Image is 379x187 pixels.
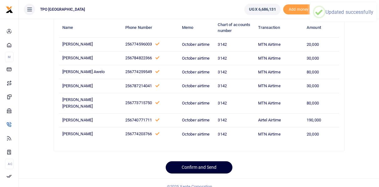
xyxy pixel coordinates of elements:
div: Updated successfully [325,9,373,15]
td: MTN Airtime [254,51,303,65]
span: 256740771711 [125,118,152,122]
td: MTN Airtime [254,127,303,141]
td: 30,000 [303,79,339,93]
img: logo-small [6,6,13,13]
a: This number has been validated [155,118,159,122]
td: MTN Airtime [254,37,303,51]
td: 20,000 [303,127,339,141]
td: MTN Airtime [254,79,303,93]
a: This number has been validated [155,69,159,74]
th: Transaction: activate to sort column ascending [254,18,303,38]
span: [PERSON_NAME] [62,83,93,88]
td: 3142 [214,113,254,127]
td: October airtime [179,93,215,113]
span: 256784822366 [125,56,152,60]
td: October airtime [179,51,215,65]
span: UGX 6,686,131 [249,6,276,13]
td: 20,000 [303,37,339,51]
td: October airtime [179,65,215,79]
li: M [5,52,13,62]
td: 3142 [214,65,254,79]
td: October airtime [179,79,215,93]
span: [PERSON_NAME] [62,131,93,136]
span: [PERSON_NAME] [PERSON_NAME] [62,97,93,109]
a: This number has been validated [155,42,159,46]
a: This number has been validated [155,131,159,136]
span: TPO [GEOGRAPHIC_DATA] [38,7,87,12]
th: Amount: activate to sort column ascending [303,18,339,38]
td: 3142 [214,37,254,51]
th: Memo: activate to sort column ascending [179,18,215,38]
td: 3142 [214,79,254,93]
td: October airtime [179,37,215,51]
td: 3142 [214,93,254,113]
a: logo-small logo-large logo-large [6,7,13,12]
span: 256774259549 [125,69,152,74]
li: Wallet ballance [242,4,283,15]
td: MTN Airtime [254,65,303,79]
span: [PERSON_NAME] [62,42,93,46]
td: October airtime [179,113,215,127]
a: Add money [283,7,314,11]
th: Phone Number: activate to sort column ascending [122,18,179,38]
span: [PERSON_NAME] [62,118,93,122]
td: 30,000 [303,51,339,65]
td: Airtel Airtime [254,113,303,127]
td: 3142 [214,127,254,141]
th: Chart of accounts number: activate to sort column ascending [214,18,254,38]
a: UGX 6,686,131 [244,4,280,15]
li: Ac [5,159,13,169]
span: 256773715750 [125,100,152,105]
td: 80,000 [303,65,339,79]
th: Name: activate to sort column descending [59,18,122,38]
span: 256774596003 [125,42,152,46]
td: October airtime [179,127,215,141]
a: This number has been validated [155,56,159,60]
a: This number has been validated [155,100,159,105]
td: 80,000 [303,93,339,113]
span: Add money [283,4,314,15]
td: 190,000 [303,113,339,127]
span: [PERSON_NAME] Awelo [62,69,105,74]
span: 256774203766 [125,131,152,136]
td: 3142 [214,51,254,65]
span: 256787214041 [125,83,152,88]
li: Toup your wallet [283,4,314,15]
span: [PERSON_NAME] [62,56,93,60]
a: This number has been validated [155,83,159,88]
button: Confirm and Send [166,161,232,174]
td: MTN Airtime [254,93,303,113]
